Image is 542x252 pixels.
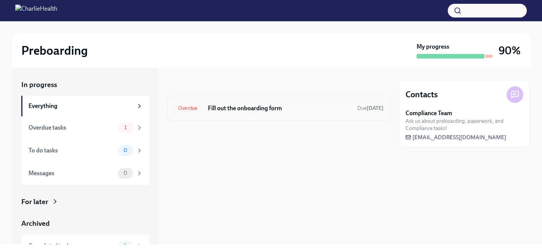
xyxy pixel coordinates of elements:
[21,116,149,139] a: Overdue tasks1
[406,117,523,132] span: Ask us about preboarding, paperwork, and Compliance tasks!
[208,104,351,113] h6: Fill out the onboarding form
[21,80,149,90] a: In progress
[21,139,149,162] a: To do tasks0
[21,162,149,185] a: Messages0
[29,124,115,132] div: Overdue tasks
[119,243,132,249] span: 9
[417,43,449,51] strong: My progress
[21,43,88,58] h2: Preboarding
[119,147,132,153] span: 0
[29,169,115,178] div: Messages
[174,102,384,114] a: OverdueFill out the onboarding formDue[DATE]
[120,125,131,130] span: 1
[119,170,132,176] span: 0
[29,146,115,155] div: To do tasks
[167,80,203,90] div: In progress
[29,242,115,250] div: Completed tasks
[357,105,384,112] span: August 30th, 2025 09:00
[29,102,133,110] div: Everything
[406,109,452,117] strong: Compliance Team
[15,5,57,17] img: CharlieHealth
[21,96,149,116] a: Everything
[406,89,438,100] h4: Contacts
[21,197,48,207] div: For later
[174,105,202,111] span: Overdue
[499,44,521,57] h3: 90%
[357,105,384,111] span: Due
[21,219,149,228] a: Archived
[21,197,149,207] a: For later
[367,105,384,111] strong: [DATE]
[406,133,506,141] a: [EMAIL_ADDRESS][DOMAIN_NAME]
